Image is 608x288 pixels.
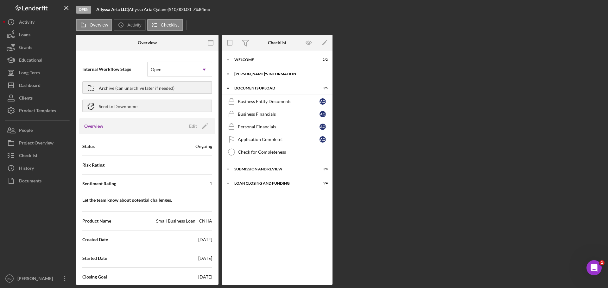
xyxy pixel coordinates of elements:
div: 2 / 2 [316,58,328,62]
a: Business Entity DocumentsAQ [225,95,329,108]
div: History [19,162,34,176]
div: [PERSON_NAME] [16,272,57,286]
div: Project Overview [19,137,54,151]
div: Check for Completeness [238,150,329,155]
div: Edit [189,121,197,131]
span: Risk Rating [82,162,104,168]
button: Activity [3,16,73,28]
a: Check for Completeness [225,146,329,158]
div: A Q [320,98,326,105]
div: Business Entity Documents [238,99,320,104]
a: Application Complete!AQ [225,133,329,146]
div: SUBMISSION AND REVIEW [234,167,312,171]
div: Clients [19,92,33,106]
button: Overview [76,19,112,31]
div: DOCUMENTS UPLOAD [234,86,312,90]
div: Loans [19,28,30,43]
div: [DATE] [198,255,212,261]
div: Open [151,67,161,72]
button: Send to Downhome [82,100,212,112]
div: A Q [320,111,326,117]
span: Started Date [82,255,107,261]
div: A Q [320,124,326,130]
button: Dashboard [3,79,73,92]
button: Activity [114,19,145,31]
label: Checklist [161,22,179,28]
div: Checklist [19,149,37,163]
div: Send to Downhome [99,100,137,112]
div: [DATE] [198,236,212,243]
div: $10,000.00 [169,7,193,12]
button: Grants [3,41,73,54]
button: Loans [3,28,73,41]
div: WELCOME [234,58,312,62]
div: LOAN CLOSING AND FUNDING [234,181,312,185]
div: [DATE] [198,274,212,280]
button: Clients [3,92,73,104]
div: A Q [320,136,326,143]
button: Archive (can unarchive later if needed) [82,81,212,94]
label: Activity [127,22,141,28]
div: Application Complete! [238,137,320,142]
span: Status [82,143,95,150]
div: 0 / 4 [316,181,328,185]
h3: Overview [84,123,103,129]
a: Business FinancialsAQ [225,108,329,120]
button: Product Templates [3,104,73,117]
button: Edit [185,121,210,131]
div: Educational [19,54,42,68]
div: Open [76,6,91,14]
button: Documents [3,175,73,187]
label: Overview [90,22,108,28]
a: Personal FinancialsAQ [225,120,329,133]
div: Archive (can unarchive later if needed) [99,82,174,93]
div: Ongoing [195,143,212,150]
div: People [19,124,33,138]
div: Business Financials [238,112,320,117]
button: KC[PERSON_NAME] [3,272,73,285]
span: Closing Goal [82,274,107,280]
div: Overview [138,40,157,45]
span: Created Date [82,236,108,243]
span: Let the team know about potential challenges. [82,197,212,203]
div: Allyssa Aria Quiane | [129,7,169,12]
button: People [3,124,73,137]
div: 84 mo [199,7,210,12]
span: Internal Workflow Stage [82,66,147,72]
span: Sentiment Rating [82,181,116,187]
button: Educational [3,54,73,66]
div: | [96,7,129,12]
div: [PERSON_NAME]'S INFORMATION [234,72,325,76]
button: Checklist [3,149,73,162]
button: History [3,162,73,175]
div: 7 % [193,7,199,12]
span: Product Name [82,218,111,224]
text: KC [7,277,11,280]
div: 0 / 5 [316,86,328,90]
div: 0 / 4 [316,167,328,171]
div: Product Templates [19,104,56,119]
button: Checklist [147,19,183,31]
iframe: Intercom live chat [586,260,602,275]
div: Long-Term [19,66,40,81]
button: Project Overview [3,137,73,149]
div: Grants [19,41,32,55]
div: Small Business Loan - CNHA [156,218,212,224]
div: Dashboard [19,79,41,93]
div: 1 [210,181,212,187]
div: Checklist [268,40,286,45]
div: Documents [19,175,41,189]
div: Personal Financials [238,124,320,129]
a: Long-Term [3,66,73,79]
